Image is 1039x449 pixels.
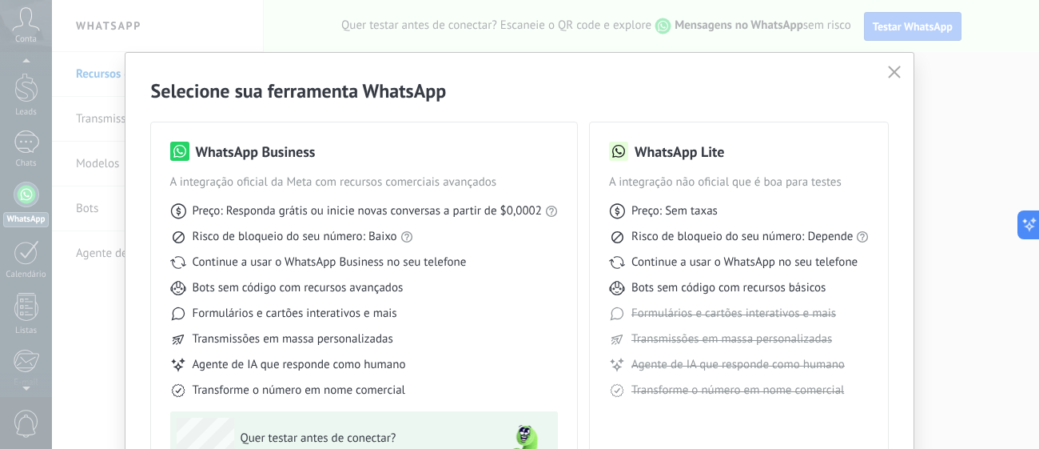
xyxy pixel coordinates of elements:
[609,174,870,190] span: A integração não oficial que é boa para testes
[631,331,832,347] span: Transmissões em massa personalizadas
[193,306,397,322] span: Formulários e cartões interativos e mais
[193,357,406,373] span: Agente de IA que responde como humano
[631,357,845,373] span: Agente de IA que responde como humano
[631,280,826,296] span: Bots sem código com recursos básicos
[193,203,542,219] span: Preço: Responda grátis ou inicie novas conversas a partir de $0,0002
[193,255,467,271] span: Continue a usar o WhatsApp Business no seu telefone
[193,331,393,347] span: Transmissões em massa personalizadas
[193,229,397,245] span: Risco de bloqueio do seu número: Baixo
[631,306,836,322] span: Formulários e cartões interativos e mais
[196,142,316,162] h3: WhatsApp Business
[151,78,889,103] h2: Selecione sua ferramenta WhatsApp
[631,255,858,271] span: Continue a usar o WhatsApp no seu telefone
[631,383,844,399] span: Transforme o número em nome comercial
[631,229,854,245] span: Risco de bloqueio do seu número: Depende
[631,203,718,219] span: Preço: Sem taxas
[635,142,724,162] h3: WhatsApp Lite
[193,280,404,296] span: Bots sem código com recursos avançados
[241,431,474,447] span: Quer testar antes de conectar?
[170,174,558,190] span: A integração oficial da Meta com recursos comerciais avançados
[193,383,405,399] span: Transforme o número em nome comercial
